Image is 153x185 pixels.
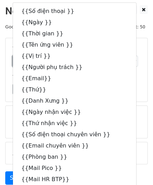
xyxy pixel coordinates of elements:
[118,151,153,185] div: Tiện ích trò chuyện
[13,39,136,50] a: {{Tên ứng viên }}
[13,17,136,28] a: {{Ngày }}
[13,62,136,73] a: {{Người phụ trách }}
[13,84,136,95] a: {{Thứ}}
[13,151,136,163] a: {{Phòng ban }}
[118,151,153,185] iframe: Chat Widget
[13,174,136,185] a: {{Mail HR BTP}}
[13,95,136,107] a: {{Danh Xưng }}
[13,163,136,174] a: {{Mail Pico }}
[13,107,136,118] a: {{Ngày nhận việc }}
[13,28,136,39] a: {{Thời gian }}
[13,73,136,84] a: {{Email}}
[13,140,136,151] a: {{Email chuyên viên }}
[5,24,79,29] small: Google Sheet:
[5,171,28,185] a: Send
[5,5,148,17] h2: New Campaign
[13,50,136,62] a: {{Vị trí }}
[13,118,136,129] a: {{Thứ nhận việc }}
[13,129,136,140] a: {{Số điện thoại chuyên viên }}
[13,6,136,17] a: {{Số điện thoại }}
